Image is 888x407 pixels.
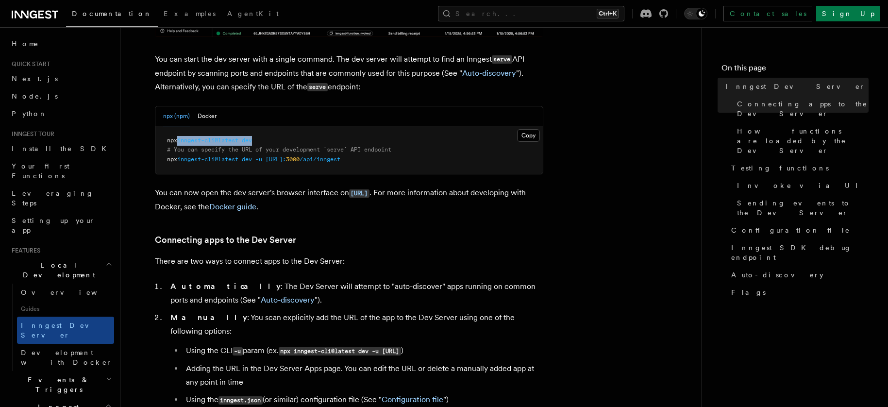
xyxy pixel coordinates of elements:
[66,3,158,27] a: Documentation
[8,185,114,212] a: Leveraging Steps
[8,247,40,254] span: Features
[21,322,104,339] span: Inngest Dev Server
[8,70,114,87] a: Next.js
[733,194,869,221] a: Sending events to the Dev Server
[218,396,263,405] code: inngest.json
[8,284,114,371] div: Local Development
[21,288,121,296] span: Overview
[727,239,869,266] a: Inngest SDK debug endpoint
[266,156,286,163] span: [URL]:
[737,181,866,190] span: Invoke via UI
[492,55,512,64] code: serve
[167,156,177,163] span: npx
[279,347,401,356] code: npx inngest-cli@latest dev -u [URL]
[167,146,391,153] span: # You can specify the URL of your development `serve` API endpoint
[12,110,47,118] span: Python
[163,106,190,126] button: npx (npm)
[261,295,315,305] a: Auto-discovery
[8,371,114,398] button: Events & Triggers
[733,95,869,122] a: Connecting apps to the Dev Server
[17,344,114,371] a: Development with Docker
[731,163,829,173] span: Testing functions
[721,62,869,78] h4: On this page
[164,10,216,17] span: Examples
[209,202,256,211] a: Docker guide
[737,198,869,218] span: Sending events to the Dev Server
[198,106,217,126] button: Docker
[382,395,443,404] a: Configuration file
[8,87,114,105] a: Node.js
[462,68,516,78] a: Auto-discovery
[286,156,300,163] span: 3000
[183,362,543,389] li: Adding the URL in the Dev Server Apps page. You can edit the URL or delete a manually added app a...
[8,130,54,138] span: Inngest tour
[727,159,869,177] a: Testing functions
[731,270,823,280] span: Auto-discovery
[517,129,540,142] button: Copy
[8,140,114,157] a: Install the SDK
[168,280,543,307] li: : The Dev Server will attempt to "auto-discover" apps running on common ports and endpoints (See ...
[158,3,221,26] a: Examples
[155,186,543,214] p: You can now open the dev server's browser interface on . For more information about developing wi...
[12,92,58,100] span: Node.js
[737,126,869,155] span: How functions are loaded by the Dev Server
[177,156,238,163] span: inngest-cli@latest
[8,60,50,68] span: Quick start
[168,311,543,407] li: : You scan explicitly add the URL of the app to the Dev Server using one of the following options:
[8,256,114,284] button: Local Development
[300,156,340,163] span: /api/inngest
[242,137,252,144] span: dev
[17,284,114,301] a: Overview
[167,137,177,144] span: npx
[731,243,869,262] span: Inngest SDK debug endpoint
[733,122,869,159] a: How functions are loaded by the Dev Server
[597,9,619,18] kbd: Ctrl+K
[733,177,869,194] a: Invoke via UI
[17,301,114,317] span: Guides
[12,75,58,83] span: Next.js
[12,189,94,207] span: Leveraging Steps
[349,189,369,198] code: [URL]
[737,99,869,119] span: Connecting apps to the Dev Server
[8,212,114,239] a: Setting up your app
[684,8,707,19] button: Toggle dark mode
[12,145,112,153] span: Install the SDK
[725,82,865,91] span: Inngest Dev Server
[12,39,39,49] span: Home
[155,52,543,94] p: You can start the dev server with a single command. The dev server will attempt to find an Innges...
[177,137,238,144] span: inngest-cli@latest
[8,260,106,280] span: Local Development
[721,78,869,95] a: Inngest Dev Server
[8,157,114,185] a: Your first Functions
[438,6,624,21] button: Search...Ctrl+K
[731,288,766,297] span: Flags
[727,284,869,301] a: Flags
[723,6,812,21] a: Contact sales
[233,347,243,356] code: -u
[816,6,880,21] a: Sign Up
[17,317,114,344] a: Inngest Dev Server
[21,349,112,366] span: Development with Docker
[183,393,543,407] li: Using the (or similar) configuration file (See " ")
[155,233,296,247] a: Connecting apps to the Dev Server
[227,10,279,17] span: AgentKit
[221,3,285,26] a: AgentKit
[349,188,369,197] a: [URL]
[727,266,869,284] a: Auto-discovery
[727,221,869,239] a: Configuration file
[12,217,95,234] span: Setting up your app
[170,313,247,322] strong: Manually
[72,10,152,17] span: Documentation
[307,83,328,91] code: serve
[8,105,114,122] a: Python
[8,35,114,52] a: Home
[12,162,69,180] span: Your first Functions
[731,225,850,235] span: Configuration file
[170,282,281,291] strong: Automatically
[8,375,106,394] span: Events & Triggers
[242,156,252,163] span: dev
[155,254,543,268] p: There are two ways to connect apps to the Dev Server:
[183,344,543,358] li: Using the CLI param (ex. )
[255,156,262,163] span: -u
